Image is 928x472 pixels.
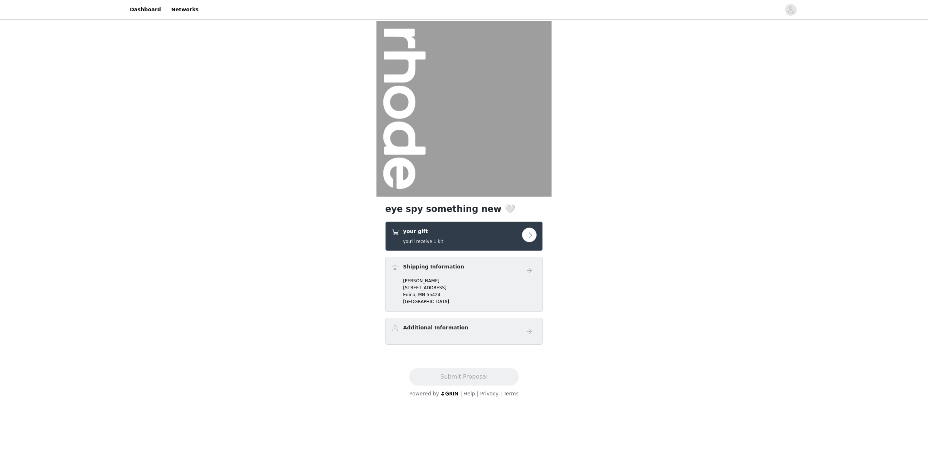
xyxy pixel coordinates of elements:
[787,4,794,16] div: avatar
[441,391,459,396] img: logo
[385,257,543,312] div: Shipping Information
[503,391,518,396] a: Terms
[385,202,543,216] h1: eye spy something new 🤍
[409,391,439,396] span: Powered by
[403,228,443,235] h4: your gift
[409,368,518,386] button: Submit Proposal
[403,298,537,305] p: [GEOGRAPHIC_DATA]
[464,391,475,396] a: Help
[403,292,417,297] span: Edina,
[403,238,443,245] h5: you'll receive 1 kit
[500,391,502,396] span: |
[426,292,440,297] span: 55424
[403,263,464,271] h4: Shipping Information
[480,391,499,396] a: Privacy
[167,1,203,18] a: Networks
[403,278,537,284] p: [PERSON_NAME]
[418,292,425,297] span: MN
[460,391,462,396] span: |
[385,318,543,345] div: Additional Information
[376,21,552,197] img: campaign image
[403,285,537,291] p: [STREET_ADDRESS]
[477,391,479,396] span: |
[385,221,543,251] div: your gift
[403,324,468,332] h4: Additional Information
[125,1,165,18] a: Dashboard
